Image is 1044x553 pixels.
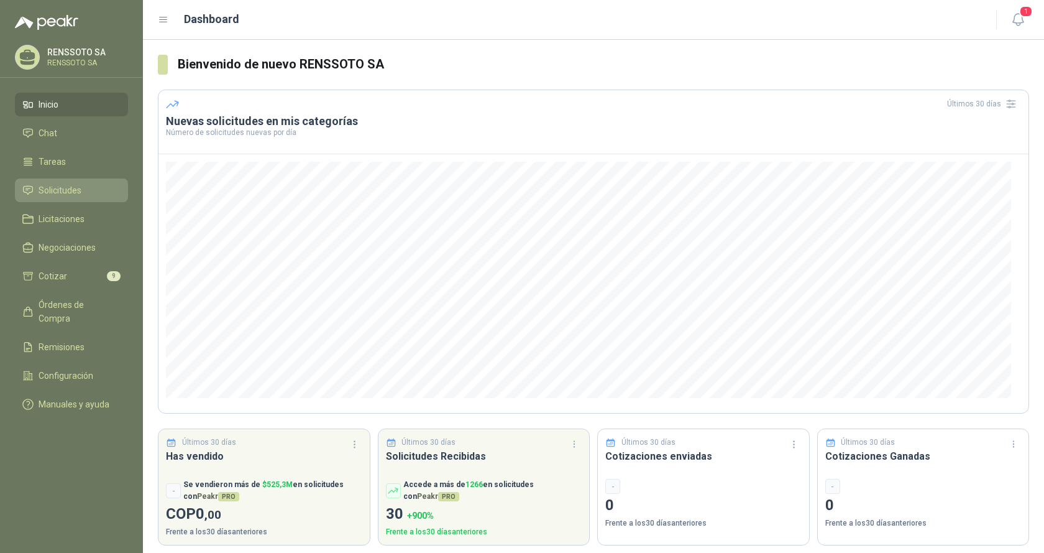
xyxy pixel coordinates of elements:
[218,492,239,501] span: PRO
[15,150,128,174] a: Tareas
[204,508,221,522] span: ,00
[39,98,58,111] span: Inicio
[605,479,620,494] div: -
[15,93,128,116] a: Inicio
[15,207,128,231] a: Licitaciones
[438,492,459,501] span: PRO
[605,518,802,529] p: Frente a los 30 días anteriores
[39,184,81,197] span: Solicitudes
[621,437,675,448] p: Últimos 30 días
[15,15,78,30] img: Logo peakr
[182,437,236,448] p: Últimos 30 días
[1007,9,1029,31] button: 1
[184,11,239,28] h1: Dashboard
[39,241,96,254] span: Negociaciones
[15,364,128,388] a: Configuración
[15,236,128,259] a: Negociaciones
[825,494,1022,518] p: 0
[47,59,125,67] p: RENSSOTO SA
[39,298,116,325] span: Órdenes de Compra
[196,505,221,523] span: 0
[15,335,128,359] a: Remisiones
[1019,6,1033,17] span: 1
[605,448,802,464] h3: Cotizaciones enviadas
[39,369,93,383] span: Configuración
[841,437,895,448] p: Últimos 30 días
[166,448,362,464] h3: Has vendido
[825,448,1022,464] h3: Cotizaciones Ganadas
[39,269,67,283] span: Cotizar
[39,126,57,140] span: Chat
[465,480,483,489] span: 1266
[407,511,434,521] span: + 900 %
[47,48,125,57] p: RENSSOTO SA
[825,518,1022,529] p: Frente a los 30 días anteriores
[262,480,293,489] span: $ 525,3M
[39,340,85,354] span: Remisiones
[15,393,128,416] a: Manuales y ayuda
[386,526,582,538] p: Frente a los 30 días anteriores
[166,526,362,538] p: Frente a los 30 días anteriores
[178,55,1029,74] h3: Bienvenido de nuevo RENSSOTO SA
[386,503,582,526] p: 30
[15,293,128,330] a: Órdenes de Compra
[39,212,85,226] span: Licitaciones
[401,437,456,448] p: Últimos 30 días
[825,479,840,494] div: -
[15,264,128,288] a: Cotizar9
[39,155,66,169] span: Tareas
[107,271,121,281] span: 9
[166,114,1021,129] h3: Nuevas solicitudes en mis categorías
[197,492,239,501] span: Peakr
[605,494,802,518] p: 0
[39,397,109,411] span: Manuales y ayuda
[947,94,1021,114] div: Últimos 30 días
[15,121,128,145] a: Chat
[403,479,582,503] p: Accede a más de en solicitudes con
[386,448,582,464] h3: Solicitudes Recibidas
[15,179,128,202] a: Solicitudes
[417,492,459,501] span: Peakr
[166,483,181,498] div: -
[166,129,1021,136] p: Número de solicitudes nuevas por día
[183,479,362,503] p: Se vendieron más de en solicitudes con
[166,503,362,526] p: COP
